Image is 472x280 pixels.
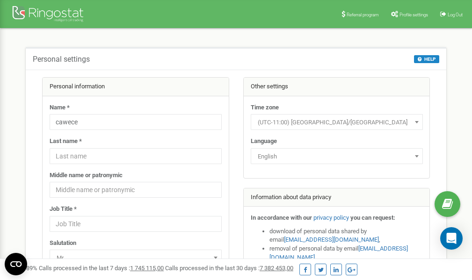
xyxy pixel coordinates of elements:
[165,265,293,272] span: Calls processed in the last 30 days :
[269,227,423,244] li: download of personal data shared by email ,
[43,78,229,96] div: Personal information
[251,103,279,112] label: Time zone
[448,12,463,17] span: Log Out
[50,148,222,164] input: Last name
[33,55,90,64] h5: Personal settings
[50,137,82,146] label: Last name *
[244,78,430,96] div: Other settings
[50,171,123,180] label: Middle name or patronymic
[251,148,423,164] span: English
[39,265,164,272] span: Calls processed in the last 7 days :
[50,250,222,266] span: Mr.
[399,12,428,17] span: Profile settings
[251,137,277,146] label: Language
[50,239,76,248] label: Salutation
[130,265,164,272] u: 1 745 115,00
[350,214,395,221] strong: you can request:
[414,55,439,63] button: HELP
[284,236,379,243] a: [EMAIL_ADDRESS][DOMAIN_NAME]
[244,188,430,207] div: Information about data privacy
[50,114,222,130] input: Name
[313,214,349,221] a: privacy policy
[269,244,423,262] li: removal of personal data by email ,
[251,214,312,221] strong: In accordance with our
[254,116,420,129] span: (UTC-11:00) Pacific/Midway
[254,150,420,163] span: English
[347,12,379,17] span: Referral program
[260,265,293,272] u: 7 382 453,00
[50,182,222,198] input: Middle name or patronymic
[50,205,77,214] label: Job Title *
[50,103,70,112] label: Name *
[251,114,423,130] span: (UTC-11:00) Pacific/Midway
[5,253,27,275] button: Open CMP widget
[440,227,463,250] div: Open Intercom Messenger
[50,216,222,232] input: Job Title
[53,251,218,265] span: Mr.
